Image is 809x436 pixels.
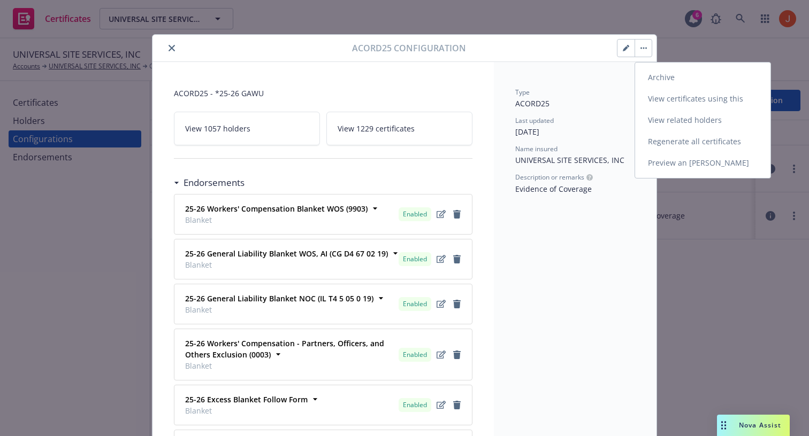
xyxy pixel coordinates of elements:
div: Drag to move [717,415,730,436]
a: View 1229 certificates [326,112,472,145]
span: Name insured [515,144,558,153]
strong: 25-26 General Liability Blanket WOS, AI (CG D4 67 02 19) [185,248,388,259]
span: Description or remarks [515,173,584,182]
button: Nova Assist [717,415,790,436]
span: Blanket [185,214,368,225]
a: edit [434,298,447,310]
a: remove [451,208,463,221]
span: Enabled [403,254,427,264]
strong: 25-26 General Liability Blanket NOC (IL T4 5 05 0 19) [185,293,373,303]
strong: 25-26 Workers' Compensation - Partners, Officers, and Others Exclusion (0003) [185,338,384,360]
span: Blanket [185,259,388,270]
span: Last updated [515,116,554,125]
span: UNIVERSAL SITE SERVICES, INC [515,155,624,165]
a: View 1057 holders [174,112,320,145]
span: Nova Assist [739,421,781,430]
div: Endorsements [174,176,245,190]
a: remove [451,399,463,411]
span: Blanket [185,360,394,371]
span: Evidence of Coverage [515,184,592,194]
strong: 25-26 Workers' Compensation Blanket WOS (9903) [185,204,368,214]
span: [DATE] [515,127,539,137]
button: close [165,42,178,54]
span: Enabled [403,299,427,309]
a: remove [451,298,463,310]
h3: Endorsements [184,176,245,190]
a: edit [434,208,447,221]
span: Enabled [403,350,427,360]
a: edit [434,348,447,361]
span: ACORD25 - *25-26 GAWU [174,88,472,99]
span: Blanket [185,405,308,416]
span: Type [515,88,530,97]
a: remove [451,253,463,266]
a: edit [434,253,447,266]
strong: 25-26 Excess Blanket Follow Form [185,394,308,404]
span: View 1229 certificates [338,123,415,134]
span: Acord25 configuration [352,42,466,54]
span: Enabled [403,400,427,410]
span: Blanket [185,304,373,315]
a: edit [434,399,447,411]
span: ACORD25 [515,98,549,108]
span: Enabled [403,209,427,219]
a: remove [451,348,463,361]
span: View 1057 holders [185,123,250,134]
